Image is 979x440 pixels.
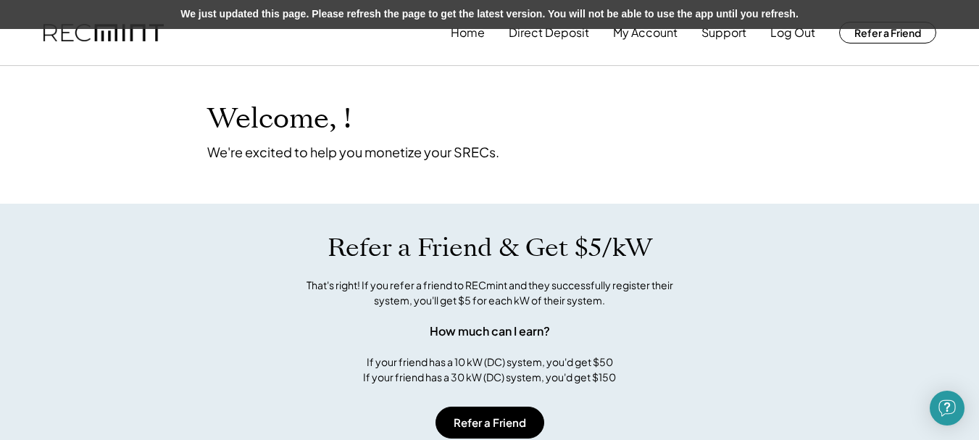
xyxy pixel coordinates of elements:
[328,233,652,263] h1: Refer a Friend & Get $5/kW
[451,18,485,47] button: Home
[43,24,164,42] img: recmint-logotype%403x.png
[291,278,689,308] div: That's right! If you refer a friend to RECmint and they successfully register their system, you'l...
[207,102,388,136] h1: Welcome, !
[430,323,550,340] div: How much can I earn?
[363,354,616,385] div: If your friend has a 10 kW (DC) system, you'd get $50 If your friend has a 30 kW (DC) system, you...
[613,18,678,47] button: My Account
[930,391,965,426] div: Open Intercom Messenger
[701,18,746,47] button: Support
[207,144,499,160] div: We're excited to help you monetize your SRECs.
[509,18,589,47] button: Direct Deposit
[436,407,544,439] button: Refer a Friend
[770,18,815,47] button: Log Out
[839,22,936,43] button: Refer a Friend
